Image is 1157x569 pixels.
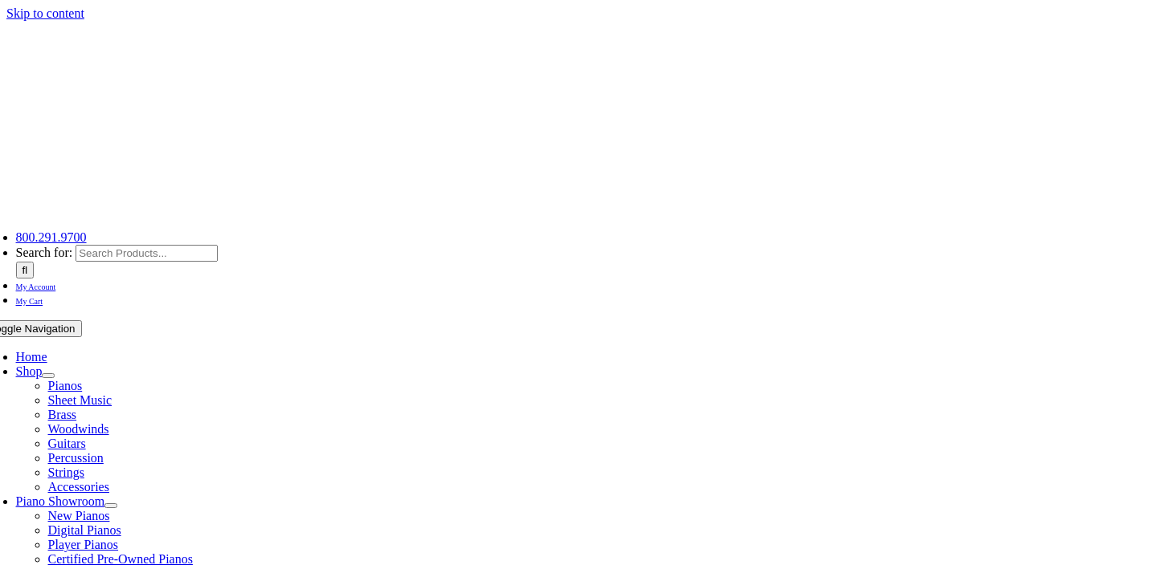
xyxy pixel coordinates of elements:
[48,393,112,407] a: Sheet Music
[16,364,43,378] a: Shop
[16,262,35,278] input: Search
[48,523,121,537] a: Digital Pianos
[42,373,55,378] button: Open submenu of Shop
[48,422,109,436] a: Woodwinds
[16,293,43,307] a: My Cart
[48,379,83,392] a: Pianos
[48,451,104,465] a: Percussion
[16,246,73,259] span: Search for:
[16,494,105,508] a: Piano Showroom
[16,282,56,291] span: My Account
[48,552,193,566] a: Certified Pre-Owned Pianos
[6,6,84,20] a: Skip to content
[16,230,87,244] a: 800.291.9700
[48,509,110,522] a: New Pianos
[48,538,119,551] a: Player Pianos
[76,245,218,262] input: Search Products...
[16,278,56,292] a: My Account
[16,297,43,306] span: My Cart
[16,350,47,364] a: Home
[48,437,86,450] a: Guitars
[48,480,109,494] a: Accessories
[48,465,84,479] a: Strings
[48,408,77,421] a: Brass
[104,503,117,508] button: Open submenu of Piano Showroom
